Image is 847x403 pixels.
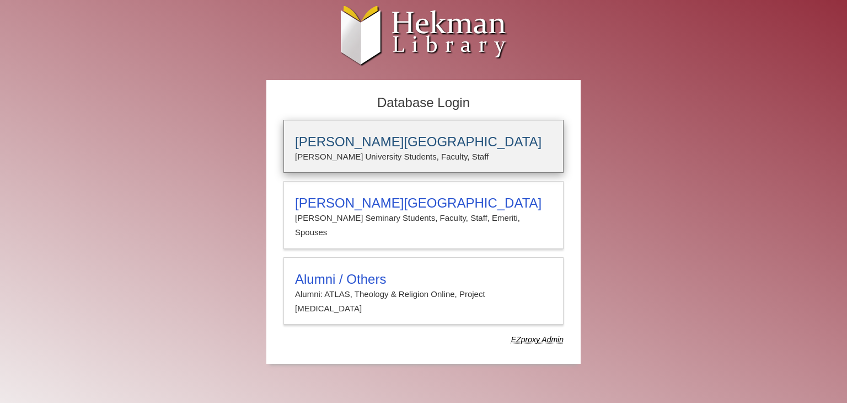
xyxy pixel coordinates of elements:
p: [PERSON_NAME] University Students, Faculty, Staff [295,150,552,164]
a: [PERSON_NAME][GEOGRAPHIC_DATA][PERSON_NAME] University Students, Faculty, Staff [283,120,564,173]
h3: [PERSON_NAME][GEOGRAPHIC_DATA] [295,134,552,150]
h2: Database Login [278,92,569,114]
a: [PERSON_NAME][GEOGRAPHIC_DATA][PERSON_NAME] Seminary Students, Faculty, Staff, Emeriti, Spouses [283,181,564,249]
h3: [PERSON_NAME][GEOGRAPHIC_DATA] [295,195,552,211]
summary: Alumni / OthersAlumni: ATLAS, Theology & Religion Online, Project [MEDICAL_DATA] [295,272,552,316]
p: [PERSON_NAME] Seminary Students, Faculty, Staff, Emeriti, Spouses [295,211,552,240]
h3: Alumni / Others [295,272,552,287]
p: Alumni: ATLAS, Theology & Religion Online, Project [MEDICAL_DATA] [295,287,552,316]
dfn: Use Alumni login [511,335,564,344]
